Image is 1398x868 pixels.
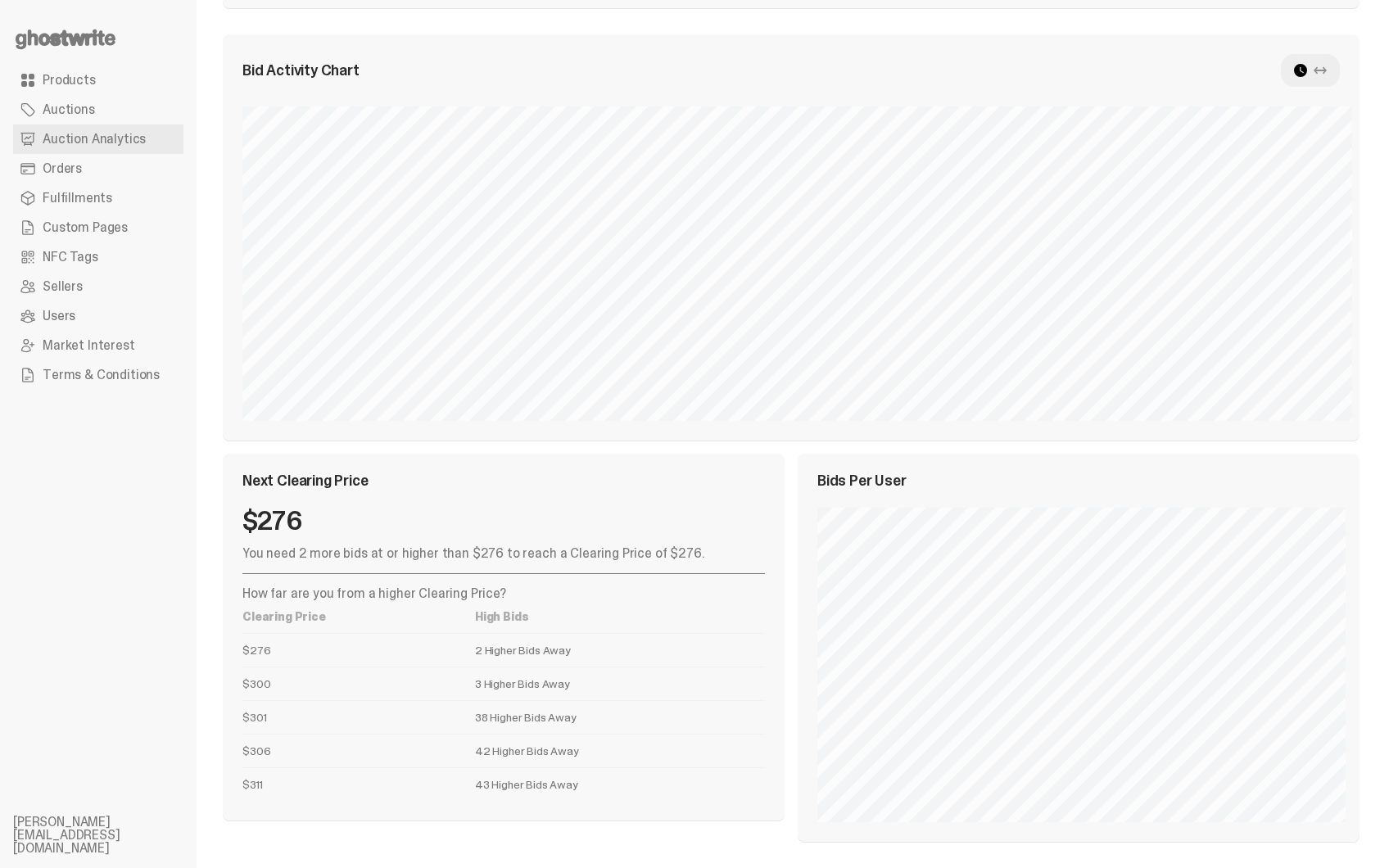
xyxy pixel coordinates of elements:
a: Auction Analytics [13,124,183,154]
span: Custom Pages [43,221,128,234]
span: Users [43,310,75,323]
span: NFC Tags [43,251,98,264]
a: Sellers [13,272,183,301]
td: 2 Higher Bids Away [475,633,765,667]
div: $276 [242,508,765,534]
span: Products [43,74,96,87]
span: Next Clearing Price [242,473,369,488]
a: Fulfillments [13,183,183,213]
span: Bid Activity Chart [242,63,360,78]
p: How far are you from a higher Clearing Price? [242,587,765,600]
td: $311 [242,767,475,801]
span: Market Interest [43,339,135,352]
span: Orders [43,162,82,175]
td: 42 Higher Bids Away [475,734,765,767]
p: You need 2 more bids at or higher than $276 to reach a Clearing Price of $276. [242,547,765,560]
span: Auction Analytics [43,133,146,146]
span: Fulfillments [43,192,112,205]
td: 38 Higher Bids Away [475,700,765,734]
li: [PERSON_NAME][EMAIL_ADDRESS][DOMAIN_NAME] [13,816,210,855]
a: Auctions [13,95,183,124]
span: Bids Per User [817,473,907,488]
a: Products [13,66,183,95]
th: High Bids [475,600,765,634]
td: 43 Higher Bids Away [475,767,765,801]
td: 3 Higher Bids Away [475,667,765,700]
th: Clearing Price [242,600,475,634]
span: Auctions [43,103,95,116]
span: Sellers [43,280,83,293]
a: Users [13,301,183,331]
td: $306 [242,734,475,767]
a: NFC Tags [13,242,183,272]
a: Market Interest [13,331,183,360]
a: Orders [13,154,183,183]
a: Custom Pages [13,213,183,242]
td: $300 [242,667,475,700]
td: $301 [242,700,475,734]
span: Terms & Conditions [43,368,160,382]
td: $276 [242,633,475,667]
a: Terms & Conditions [13,360,183,390]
